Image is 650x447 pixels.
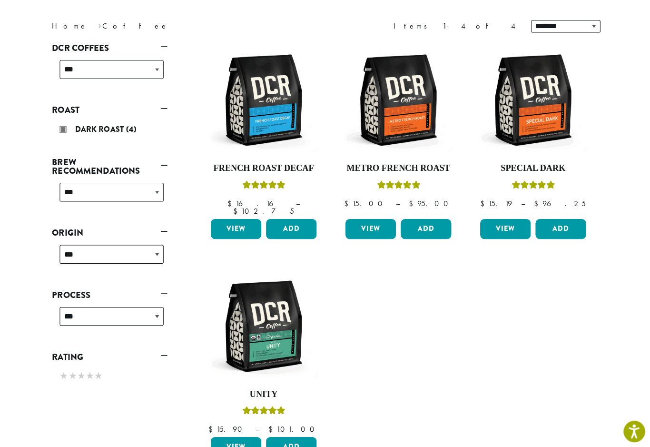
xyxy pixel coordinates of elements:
[208,268,318,429] a: UnityRated 5.00 out of 5
[242,178,285,192] div: Rated 5.00 out of 5
[407,196,415,206] span: $
[531,196,539,206] span: $
[295,196,299,206] span: –
[211,217,261,237] a: View
[242,401,285,415] div: Rated 5.00 out of 5
[375,178,418,192] div: Rated 5.00 out of 5
[342,44,451,213] a: Metro French RoastRated 5.00 out of 5
[208,44,318,154] img: DCR-12oz-French-Roast-Decaf-Stock-scaled.png
[233,204,241,214] span: $
[508,178,551,192] div: Rated 5.00 out of 5
[531,196,582,206] bdi: 96.25
[54,21,89,31] a: Home
[343,196,385,206] bdi: 15.00
[208,44,318,213] a: French Roast DecafRated 5.00 out of 5
[344,217,394,237] a: View
[477,196,485,206] span: $
[54,20,311,32] nav: Breadcrumb
[54,117,168,141] div: Roast
[96,365,104,378] span: ★
[54,101,168,117] a: Roast
[54,222,168,238] a: Origin
[208,161,318,172] h4: French Roast Decaf
[227,196,235,206] span: $
[77,122,127,133] span: Dark Roast
[477,196,509,206] bdi: 15.19
[54,177,168,211] div: Brew Recommendations
[79,365,87,378] span: ★
[477,217,527,237] a: View
[54,152,168,177] a: Brew Recommendations
[54,345,168,361] a: Rating
[87,365,96,378] span: ★
[475,161,584,172] h4: Special Dark
[54,300,168,334] div: Process
[532,217,582,237] button: Add
[208,419,246,429] bdi: 15.90
[394,196,398,206] span: –
[342,44,451,154] img: DCR-12oz-Metro-French-Roast-Stock-scaled.png
[208,268,318,377] img: DCR-12oz-FTO-Unity-Stock-scaled.png
[70,365,79,378] span: ★
[54,284,168,300] a: Process
[343,196,351,206] span: $
[392,20,513,32] div: Items 1-4 of 4
[61,365,70,378] span: ★
[342,161,451,172] h4: Metro French Roast
[208,419,217,429] span: $
[233,204,293,214] bdi: 102.75
[54,361,168,383] div: Rating
[54,56,168,89] div: DCR Coffees
[208,385,318,396] h4: Unity
[268,419,318,429] bdi: 101.00
[266,217,315,237] button: Add
[127,122,138,133] span: (4)
[399,217,449,237] button: Add
[268,419,276,429] span: $
[54,238,168,272] div: Origin
[407,196,450,206] bdi: 95.00
[99,17,102,32] span: ›
[227,196,286,206] bdi: 16.16
[54,40,168,56] a: DCR Coffees
[475,44,584,213] a: Special DarkRated 5.00 out of 5
[475,44,584,154] img: DCR-12oz-Special-Dark-Stock-scaled.png
[518,196,522,206] span: –
[255,419,259,429] span: –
